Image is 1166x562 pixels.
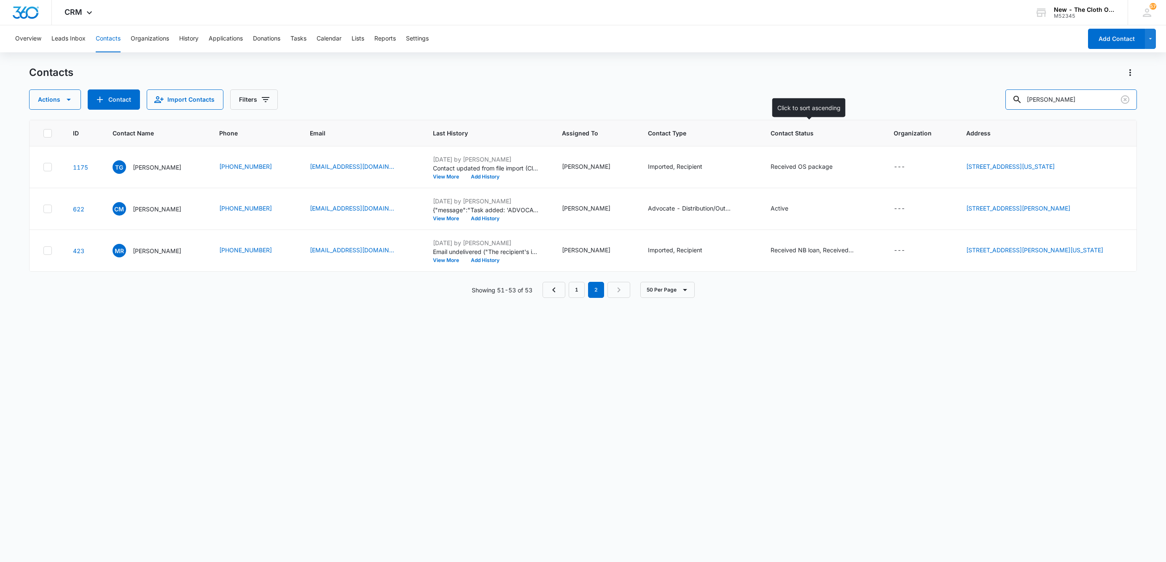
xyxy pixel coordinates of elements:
[113,129,187,138] span: Contact Name
[352,25,364,52] button: Lists
[771,162,848,172] div: Contact Status - Received OS package - Select to Edit Field
[648,246,717,256] div: Contact Type - Imported, Recipient - Select to Edit Field
[894,204,920,214] div: Organization - - Select to Edit Field
[894,129,933,138] span: Organization
[562,204,626,214] div: Assigned To - Chelsea Moerles - Select to Edit Field
[131,25,169,52] button: Organizations
[966,162,1070,172] div: Address - 912 Huntington Dr, Panama City, Florida, 32401 - Select to Edit Field
[310,246,394,254] a: [EMAIL_ADDRESS][DOMAIN_NAME]
[894,246,920,256] div: Organization - - Select to Edit Field
[433,205,538,214] p: {"message":"Task added: 'ADVOCATE HOLD - [PERSON_NAME] - DATES ON HOLD 09\/17\/24 to 10\/06\/24'"...
[113,244,126,257] span: MR
[648,246,702,254] div: Imported, Recipient
[310,246,409,256] div: Email - mariesanti69@gmail.com - Select to Edit Field
[771,204,788,213] div: Active
[433,174,465,179] button: View More
[73,129,80,138] span: ID
[648,162,717,172] div: Contact Type - Imported, Recipient - Select to Edit Field
[1123,66,1137,79] button: Actions
[219,162,287,172] div: Phone - (850) 851-5408 - Select to Edit Field
[310,162,409,172] div: Email - neishia1983@gmail.com - Select to Edit Field
[133,163,181,172] p: [PERSON_NAME]
[433,197,538,205] p: [DATE] by [PERSON_NAME]
[562,162,610,171] div: [PERSON_NAME]
[15,25,41,52] button: Overview
[465,216,505,221] button: Add History
[433,258,465,263] button: View More
[543,282,565,298] a: Previous Page
[113,160,196,174] div: Contact Name - Taneishia Gresham - Select to Edit Field
[374,25,396,52] button: Reports
[1054,6,1115,13] div: account name
[433,155,538,164] p: [DATE] by [PERSON_NAME]
[73,164,88,171] a: Navigate to contact details page for Taneishia Gresham
[562,246,626,256] div: Assigned To - Miranda Dalrymple - Select to Edit Field
[433,247,538,256] p: Email undelivered ("The recipient's inbox is out of storage space.")
[894,162,920,172] div: Organization - - Select to Edit Field
[290,25,306,52] button: Tasks
[310,162,394,171] a: [EMAIL_ADDRESS][DOMAIN_NAME]
[472,286,532,295] p: Showing 51-53 of 53
[219,204,272,213] a: [PHONE_NUMBER]
[179,25,199,52] button: History
[966,129,1111,138] span: Address
[1088,29,1145,49] button: Add Contact
[588,282,604,298] em: 2
[562,162,626,172] div: Assigned To - Chelsea Moerles - Select to Edit Field
[562,246,610,254] div: [PERSON_NAME]
[966,163,1055,170] a: [STREET_ADDRESS][US_STATE]
[648,162,702,171] div: Imported, Recipient
[648,129,739,138] span: Contact Type
[219,129,277,138] span: Phone
[771,129,861,138] span: Contact Status
[310,204,394,213] a: [EMAIL_ADDRESS][DOMAIN_NAME]
[219,246,287,256] div: Phone - (904) 760-7927 - Select to Edit Field
[73,247,84,254] a: Navigate to contact details page for Marianne Rodriguez
[113,202,126,216] span: CM
[966,246,1118,256] div: Address - 4721 De Kalb Ave, Jacksonville, Florida, 32207 - Select to Edit Field
[219,162,272,171] a: [PHONE_NUMBER]
[51,25,86,52] button: Leads Inbox
[465,258,505,263] button: Add History
[29,89,81,110] button: Actions
[894,204,905,214] div: ---
[772,98,846,117] div: Click to sort ascending
[433,216,465,221] button: View More
[147,89,223,110] button: Import Contacts
[113,202,196,216] div: Contact Name - Chelsea Moerles - Select to Edit Field
[29,66,73,79] h1: Contacts
[562,129,615,138] span: Assigned To
[433,238,538,247] p: [DATE] by [PERSON_NAME]
[317,25,341,52] button: Calendar
[113,160,126,174] span: TG
[1118,93,1132,106] button: Clear
[96,25,121,52] button: Contacts
[73,205,84,213] a: Navigate to contact details page for Chelsea Moerles
[1150,3,1156,10] span: 57
[640,282,695,298] button: 50 Per Page
[88,89,140,110] button: Add Contact
[230,89,278,110] button: Filters
[64,8,82,16] span: CRM
[1005,89,1137,110] input: Search Contacts
[113,244,196,257] div: Contact Name - Marianne Rodriguez - Select to Edit Field
[966,204,1085,214] div: Address - 112 Whirlaway Drive, Davenport, FL, 33837, United States - Select to Edit Field
[894,162,905,172] div: ---
[894,246,905,256] div: ---
[465,174,505,179] button: Add History
[433,129,529,138] span: Last History
[310,204,409,214] div: Email - ChelseaMoerles.FL@theclothoption.org - Select to Edit Field
[771,204,803,214] div: Contact Status - Active - Select to Edit Field
[648,204,747,214] div: Contact Type - Advocate - Distribution/Outreach, Imported - Select to Edit Field
[966,205,1070,212] a: [STREET_ADDRESS][PERSON_NAME]
[406,25,429,52] button: Settings
[219,204,287,214] div: Phone - (443) 619-1399 - Select to Edit Field
[771,246,855,254] div: Received NB loan, Received OS package
[310,129,400,138] span: Email
[562,204,610,213] div: [PERSON_NAME]
[1150,3,1156,10] div: notifications count
[209,25,243,52] button: Applications
[543,282,630,298] nav: Pagination
[648,204,732,213] div: Advocate - Distribution/Outreach, Imported
[966,246,1103,254] a: [STREET_ADDRESS][PERSON_NAME][US_STATE]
